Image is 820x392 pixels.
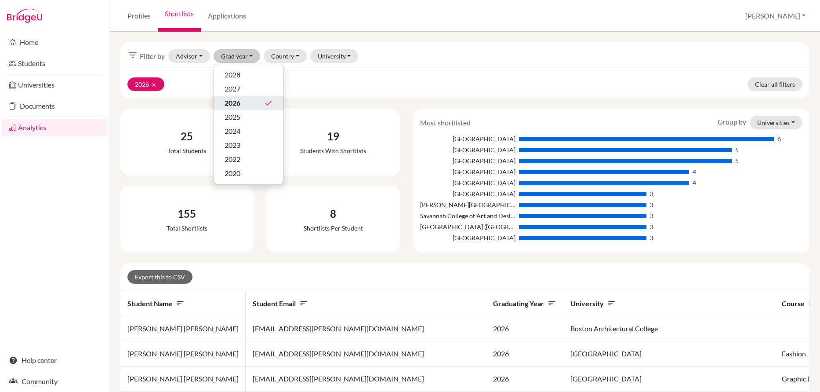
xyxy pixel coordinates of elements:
div: [GEOGRAPHIC_DATA] [420,189,516,198]
button: Export this to CSV [127,270,192,284]
img: Bridge-U [7,9,42,23]
div: Grad year [214,64,284,184]
i: sort [548,299,556,308]
div: [GEOGRAPHIC_DATA] [420,134,516,143]
span: 2027 [225,84,240,94]
button: 2022 [214,152,283,166]
button: University [310,49,359,63]
div: Savannah College of Art and Design [420,211,516,220]
span: 2020 [225,168,240,179]
a: Home [2,33,108,51]
div: 4 [693,167,696,176]
div: 3 [650,233,653,242]
button: 2020 [214,166,283,180]
div: 4 [693,178,696,187]
button: 2026done [214,96,283,110]
span: Student name [127,299,185,308]
span: Filter by [140,51,165,62]
div: 25 [167,128,206,144]
a: Help center [2,352,108,369]
div: Most shortlisted [414,117,477,128]
span: 2022 [225,154,240,165]
span: University [570,299,616,308]
div: 3 [650,200,653,209]
button: 2026clear [127,77,164,91]
td: 2026 [486,341,563,366]
i: sort [607,299,616,308]
td: [GEOGRAPHIC_DATA] [563,341,775,366]
span: Graduating year [493,299,556,308]
button: [PERSON_NAME] [741,7,809,24]
div: 155 [167,206,207,222]
td: [EMAIL_ADDRESS][PERSON_NAME][DOMAIN_NAME] [246,366,486,392]
div: Students with shortlists [300,146,366,155]
td: Boston Architectural College [563,316,775,341]
button: 2025 [214,110,283,124]
i: sort [808,299,817,308]
div: Shortlists per student [304,223,363,233]
div: 8 [304,206,363,222]
div: [GEOGRAPHIC_DATA] ([GEOGRAPHIC_DATA]) [420,222,516,231]
i: sort [176,299,185,308]
td: [EMAIL_ADDRESS][PERSON_NAME][DOMAIN_NAME] [246,316,486,341]
div: Group by [711,116,809,129]
button: 2028 [214,68,283,82]
div: [GEOGRAPHIC_DATA] [420,233,516,242]
span: 2024 [225,126,240,136]
button: Grad year [214,49,261,63]
div: 19 [300,128,366,144]
i: filter_list [127,50,138,60]
div: 3 [650,211,653,220]
a: Clear all filters [747,77,802,91]
div: [PERSON_NAME][GEOGRAPHIC_DATA] of Hotel Management [420,200,516,209]
td: [PERSON_NAME] [PERSON_NAME] [120,316,246,341]
a: Analytics [2,119,108,136]
div: 6 [777,134,781,143]
i: done [264,99,273,107]
a: Students [2,55,108,72]
div: [GEOGRAPHIC_DATA] [420,178,516,187]
div: 5 [735,156,739,165]
button: Country [264,49,307,63]
div: 3 [650,222,653,231]
span: 2025 [225,112,240,122]
a: Universities [2,76,108,94]
div: 3 [650,189,653,198]
button: 2024 [214,124,283,138]
a: Documents [2,97,108,115]
button: Advisor [168,49,210,63]
i: sort [299,299,308,308]
span: 2023 [225,140,240,150]
div: [GEOGRAPHIC_DATA] [420,145,516,154]
button: Universities [750,116,802,129]
div: Total shortlists [167,223,207,233]
button: 2027 [214,82,283,96]
td: [PERSON_NAME] [PERSON_NAME] [120,366,246,392]
i: clear [151,82,157,88]
a: Community [2,373,108,390]
div: [GEOGRAPHIC_DATA] [420,156,516,165]
td: 2026 [486,316,563,341]
td: 2026 [486,366,563,392]
div: Total students [167,146,206,155]
span: 2026 [225,98,240,108]
button: 2023 [214,138,283,152]
span: Course [782,299,817,308]
span: 2028 [225,70,240,80]
div: 5 [735,145,739,154]
span: Student email [253,299,308,308]
td: [EMAIL_ADDRESS][PERSON_NAME][DOMAIN_NAME] [246,341,486,366]
td: [GEOGRAPHIC_DATA] [563,366,775,392]
td: [PERSON_NAME] [PERSON_NAME] [120,341,246,366]
div: [GEOGRAPHIC_DATA] [420,167,516,176]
